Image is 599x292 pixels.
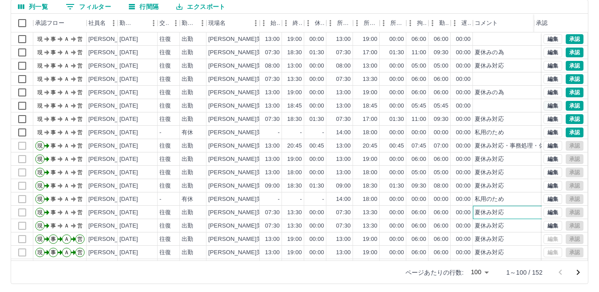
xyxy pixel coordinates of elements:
div: - [278,195,280,204]
div: 11:00 [412,115,426,124]
div: 終業 [293,14,302,32]
div: [PERSON_NAME]第2児童クラブ [208,168,295,177]
div: 09:30 [434,115,448,124]
div: 08:00 [434,182,448,190]
div: 18:30 [287,182,302,190]
div: [DATE] [119,168,138,177]
button: 編集 [543,208,562,217]
button: 編集 [543,114,562,124]
text: 営 [77,116,83,122]
text: 事 [51,36,56,42]
div: [PERSON_NAME]第2児童クラブ [208,35,295,44]
div: 19:00 [287,35,302,44]
text: 事 [51,169,56,176]
div: [PERSON_NAME] [88,168,137,177]
div: 07:30 [265,115,280,124]
div: 夏休みの為 [475,88,504,97]
div: 勤務区分 [182,14,196,32]
div: 00:00 [309,35,324,44]
div: 00:00 [389,62,404,70]
div: [PERSON_NAME]第2児童クラブ [208,62,295,70]
div: 13:00 [265,155,280,164]
div: 往復 [159,35,171,44]
div: - [300,128,302,137]
div: 承認フロー [33,14,87,32]
text: Ａ [64,103,69,109]
div: [DATE] [119,62,138,70]
div: 100 [467,266,492,279]
button: 編集 [543,141,562,151]
div: 13:00 [336,168,351,177]
text: 事 [51,143,56,149]
div: 07:30 [265,75,280,84]
text: Ａ [64,183,69,189]
div: [PERSON_NAME]第2児童クラブ [208,142,295,150]
div: 勤務 [439,14,449,32]
div: 所定開始 [337,14,351,32]
text: 現 [37,116,43,122]
div: 13:00 [265,102,280,110]
div: - [159,128,161,137]
div: 所定休憩 [390,14,405,32]
div: 出勤 [182,62,193,70]
div: 01:30 [309,48,324,57]
text: 現 [37,76,43,82]
div: 13:00 [265,168,280,177]
div: 出勤 [182,75,193,84]
div: 19:00 [363,88,377,97]
div: 00:00 [389,88,404,97]
div: [PERSON_NAME] [88,88,137,97]
div: 00:00 [309,62,324,70]
div: 13:00 [287,62,302,70]
div: 18:45 [363,102,377,110]
text: 現 [37,103,43,109]
button: 承認 [566,128,583,137]
text: 現 [37,36,43,42]
div: 出勤 [182,102,193,110]
text: 営 [77,36,83,42]
div: 始業 [260,14,282,32]
text: 現 [37,183,43,189]
div: 遅刻等 [461,14,471,32]
div: 夏休み対応 [475,155,504,164]
div: 00:00 [389,128,404,137]
div: 05:00 [434,62,448,70]
div: 08:00 [265,62,280,70]
div: 13:00 [336,88,351,97]
div: 夏休み対応・事務処理・休憩調整済み [475,142,574,150]
div: 遅刻等 [451,14,473,32]
div: [DATE] [119,142,138,150]
div: 拘束 [406,14,428,32]
button: 編集 [543,154,562,164]
text: 事 [51,89,56,96]
div: 出勤 [182,168,193,177]
div: [PERSON_NAME]第2児童クラブ [208,195,295,204]
text: 事 [51,63,56,69]
div: [PERSON_NAME] [88,128,137,137]
div: 往復 [159,168,171,177]
div: 18:00 [287,168,302,177]
div: コメント [475,14,498,32]
div: 00:00 [456,128,471,137]
text: 営 [77,63,83,69]
div: 07:30 [336,75,351,84]
div: [PERSON_NAME] [88,75,137,84]
div: 19:00 [287,88,302,97]
text: Ａ [64,89,69,96]
text: 現 [37,169,43,176]
div: - [322,195,324,204]
div: 01:30 [389,182,404,190]
div: 出勤 [182,142,193,150]
div: 往復 [159,182,171,190]
div: 00:00 [309,168,324,177]
div: 休憩 [315,14,325,32]
div: 夏休み対応 [475,168,504,177]
div: [DATE] [119,128,138,137]
text: 現 [37,49,43,56]
button: メニュー [196,16,209,30]
div: 00:00 [309,75,324,84]
div: 18:45 [287,102,302,110]
div: 07:30 [336,48,351,57]
div: [DATE] [119,75,138,84]
button: 編集 [543,181,562,191]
